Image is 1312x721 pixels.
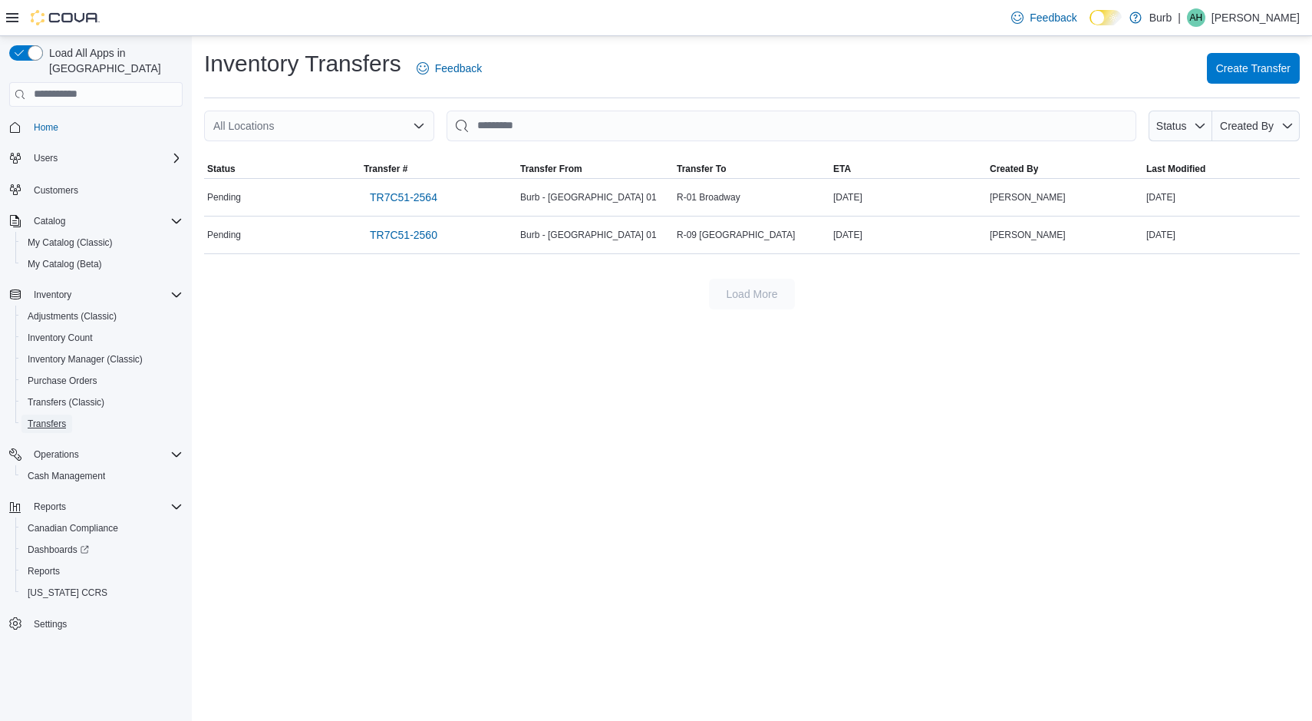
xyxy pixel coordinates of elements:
[1143,188,1300,207] div: [DATE]
[1149,8,1172,27] p: Burb
[1156,120,1187,132] span: Status
[3,496,189,518] button: Reports
[364,182,443,213] a: TR7C51-2564
[28,149,64,167] button: Users
[9,110,183,675] nav: Complex example
[364,163,407,175] span: Transfer #
[21,350,149,369] a: Inventory Manager (Classic)
[28,498,183,516] span: Reports
[3,147,189,169] button: Users
[21,584,183,602] span: Washington CCRS
[1190,8,1203,27] span: AH
[21,562,183,580] span: Reports
[1216,61,1291,76] span: Create Transfer
[674,160,830,178] button: Transfer To
[43,45,183,76] span: Load All Apps in [GEOGRAPHIC_DATA]
[21,329,183,347] span: Inventory Count
[1089,10,1122,26] input: Dark Mode
[28,445,85,464] button: Operations
[1207,53,1300,84] button: Create Transfer
[15,582,189,604] button: [US_STATE] CCRS
[28,212,71,230] button: Catalog
[990,191,1066,203] span: [PERSON_NAME]
[3,178,189,200] button: Customers
[28,332,93,344] span: Inventory Count
[1143,160,1300,178] button: Last Modified
[28,375,97,387] span: Purchase Orders
[31,10,100,25] img: Cova
[517,160,674,178] button: Transfer From
[520,191,657,203] span: Burb - [GEOGRAPHIC_DATA] 01
[34,501,66,513] span: Reports
[15,306,189,327] button: Adjustments (Classic)
[28,587,107,599] span: [US_STATE] CCRS
[21,467,183,485] span: Cash Management
[28,565,60,577] span: Reports
[15,349,189,370] button: Inventory Manager (Classic)
[28,212,183,230] span: Catalog
[21,562,66,580] a: Reports
[28,353,143,365] span: Inventory Manager (Classic)
[28,418,66,430] span: Transfers
[28,522,118,534] span: Canadian Compliance
[3,284,189,306] button: Inventory
[1212,111,1300,141] button: Created By
[435,61,482,76] span: Feedback
[830,226,987,244] div: [DATE]
[677,163,726,175] span: Transfer To
[28,236,113,249] span: My Catalog (Classic)
[370,227,437,243] span: TR7C51-2560
[34,618,67,630] span: Settings
[1178,8,1181,27] p: |
[204,160,361,178] button: Status
[15,253,189,275] button: My Catalog (Beta)
[15,232,189,253] button: My Catalog (Classic)
[677,229,795,241] span: R-09 [GEOGRAPHIC_DATA]
[21,541,95,559] a: Dashboards
[15,413,189,435] button: Transfers
[21,372,104,390] a: Purchase Orders
[28,286,77,304] button: Inventory
[28,181,84,200] a: Customers
[3,210,189,232] button: Catalog
[28,396,104,408] span: Transfers (Classic)
[1220,120,1274,132] span: Created By
[413,120,425,132] button: Open list of options
[28,258,102,270] span: My Catalog (Beta)
[34,448,79,461] span: Operations
[21,307,183,326] span: Adjustments (Classic)
[520,163,582,175] span: Transfer From
[34,289,71,301] span: Inventory
[677,191,740,203] span: R-01 Broadway
[21,233,119,252] a: My Catalog (Classic)
[207,229,241,241] span: Pending
[410,53,488,84] a: Feedback
[987,160,1143,178] button: Created By
[28,614,183,633] span: Settings
[15,370,189,392] button: Purchase Orders
[709,279,795,309] button: Load More
[1143,226,1300,244] div: [DATE]
[520,229,657,241] span: Burb - [GEOGRAPHIC_DATA] 01
[21,255,108,273] a: My Catalog (Beta)
[28,310,117,322] span: Adjustments (Classic)
[15,561,189,582] button: Reports
[207,191,241,203] span: Pending
[1149,111,1212,141] button: Status
[21,584,114,602] a: [US_STATE] CCRS
[370,190,437,205] span: TR7C51-2564
[28,544,89,556] span: Dashboards
[21,329,99,347] a: Inventory Count
[1030,10,1076,25] span: Feedback
[3,444,189,465] button: Operations
[21,519,124,537] a: Canadian Compliance
[21,233,183,252] span: My Catalog (Classic)
[21,541,183,559] span: Dashboards
[28,498,72,516] button: Reports
[28,445,183,464] span: Operations
[830,188,987,207] div: [DATE]
[204,48,401,79] h1: Inventory Transfers
[28,470,105,482] span: Cash Management
[1187,8,1205,27] div: Axel Holin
